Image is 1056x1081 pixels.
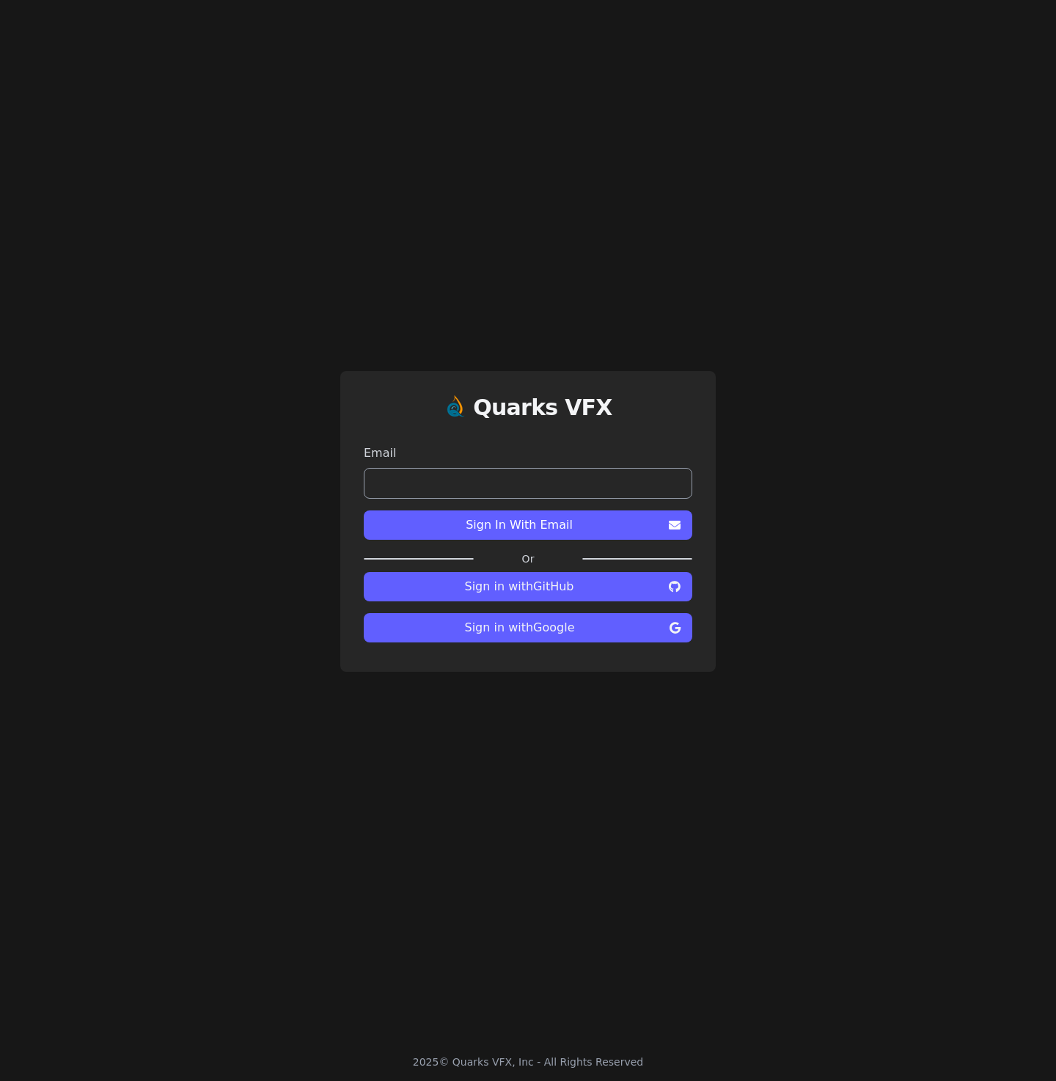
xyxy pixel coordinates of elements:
[375,516,663,534] span: Sign In With Email
[364,444,692,462] label: Email
[474,552,582,566] label: Or
[375,578,663,596] span: Sign in with GitHub
[364,572,692,601] button: Sign in withGitHub
[413,1055,644,1069] div: 2025 © Quarks VFX, Inc - All Rights Reserved
[473,395,612,433] a: Quarks VFX
[473,395,612,421] h1: Quarks VFX
[375,619,664,637] span: Sign in with Google
[364,613,692,642] button: Sign in withGoogle
[364,510,692,540] button: Sign In With Email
